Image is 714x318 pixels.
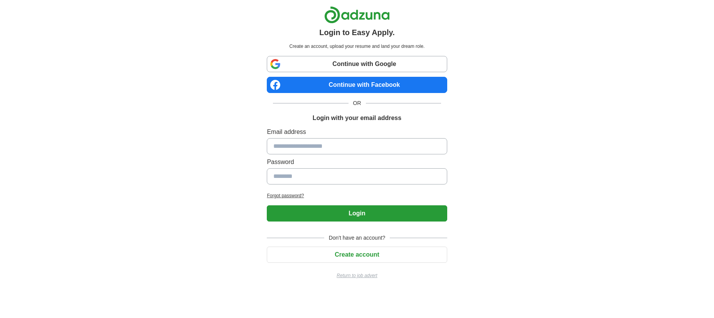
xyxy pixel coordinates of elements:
[267,251,447,258] a: Create account
[267,205,447,222] button: Login
[267,157,447,167] label: Password
[349,99,366,107] span: OR
[267,127,447,137] label: Email address
[267,192,447,199] a: Forgot password?
[267,77,447,93] a: Continue with Facebook
[267,56,447,72] a: Continue with Google
[268,43,445,50] p: Create an account, upload your resume and land your dream role.
[313,113,401,123] h1: Login with your email address
[324,6,390,24] img: Adzuna logo
[267,247,447,263] button: Create account
[319,27,395,38] h1: Login to Easy Apply.
[267,272,447,279] a: Return to job advert
[324,234,390,242] span: Don't have an account?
